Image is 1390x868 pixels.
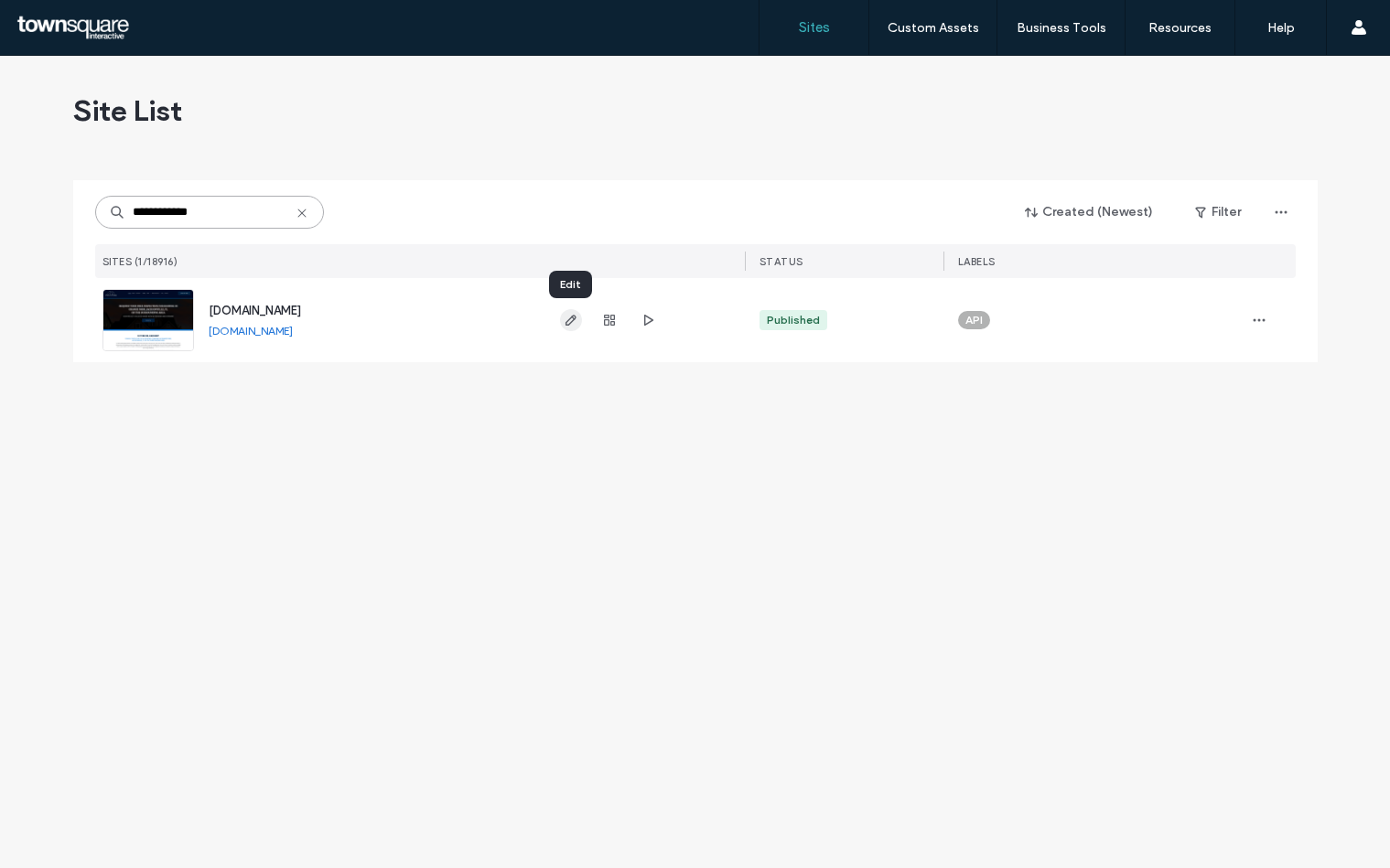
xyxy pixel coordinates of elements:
span: Help [42,13,80,29]
a: [DOMAIN_NAME] [209,324,293,338]
span: STATUS [760,255,803,268]
span: API [965,312,983,328]
div: Edit [549,271,592,298]
a: [DOMAIN_NAME] [209,304,301,317]
label: Business Tools [1017,20,1106,36]
div: Published [767,312,820,328]
label: Custom Assets [888,20,979,36]
label: Help [1267,20,1295,36]
span: SITES (1/18916) [102,255,178,268]
span: LABELS [958,255,996,268]
button: Filter [1177,198,1259,227]
button: Created (Newest) [1009,198,1169,227]
span: Site List [73,92,182,129]
label: Resources [1148,20,1212,36]
label: Sites [799,19,830,36]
